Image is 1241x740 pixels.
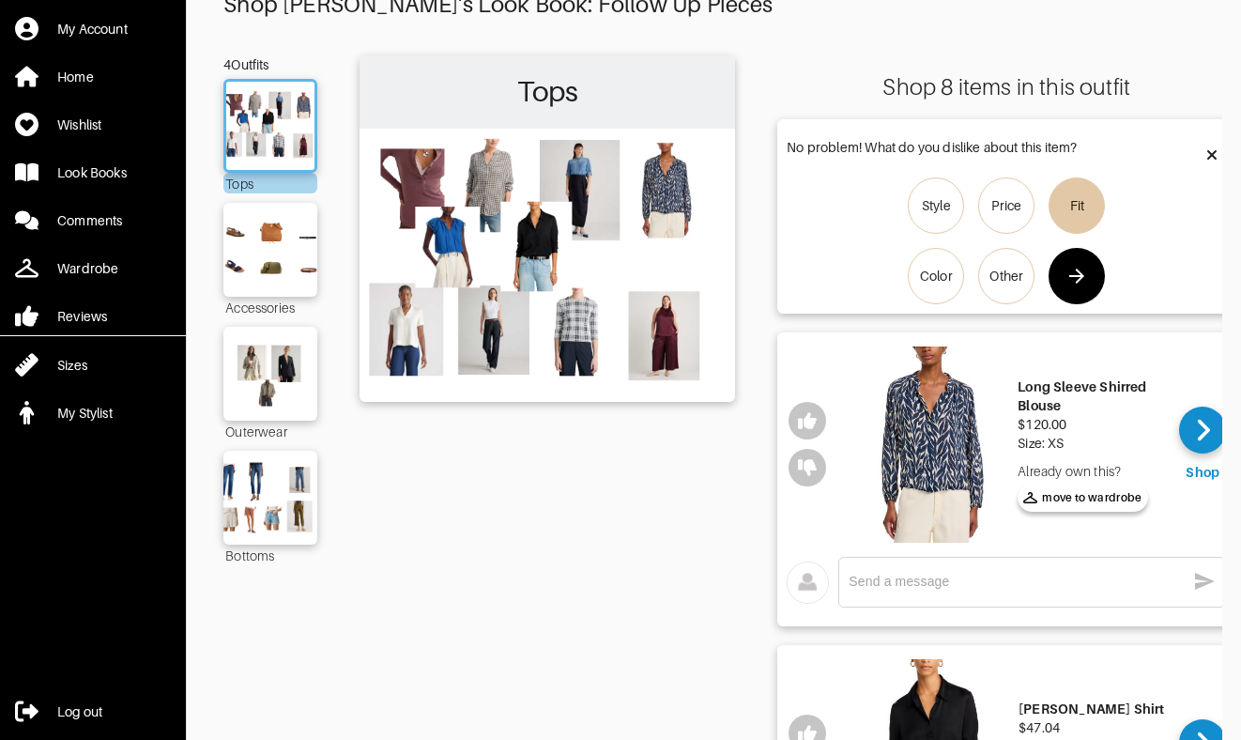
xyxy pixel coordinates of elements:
[991,196,1021,215] div: Price
[1018,462,1165,481] div: Already own this?
[922,196,951,215] div: Style
[1019,718,1164,737] div: $47.04
[787,138,1077,173] div: No problem! What do you dislike about this item?
[57,259,118,278] div: Wardrobe
[57,68,94,86] div: Home
[57,356,87,375] div: Sizes
[787,562,829,604] img: avatar
[989,267,1023,285] div: Other
[57,20,128,39] div: My Account
[1179,407,1226,482] a: Shop
[217,336,324,411] img: Outfit Outerwear
[57,702,102,721] div: Log out
[1186,463,1219,482] div: Shop
[223,421,317,441] div: Outerwear
[223,173,317,193] div: Tops
[223,297,317,317] div: Accessories
[777,74,1235,100] div: Shop 8 items in this outfit
[369,138,726,390] img: Outfit Tops
[223,545,317,565] div: Bottoms
[920,267,953,285] div: Color
[1018,415,1165,434] div: $120.00
[1019,700,1164,718] div: [PERSON_NAME] Shirt
[1023,489,1142,506] span: move to wardrobe
[57,163,127,182] div: Look Books
[217,460,324,535] img: Outfit Bottoms
[57,116,101,134] div: Wishlist
[57,211,122,230] div: Comments
[1018,434,1165,453] div: Size: XS
[223,55,317,74] div: 4 Outfits
[1070,196,1085,215] div: Fit
[57,404,113,423] div: My Stylist
[369,65,726,119] h2: Tops
[1018,484,1148,512] button: move to wardrobe
[217,212,324,287] img: Outfit Accessories
[1018,378,1165,415] div: Long Sleeve Shirred Blouse
[57,307,107,326] div: Reviews
[851,347,1008,543] img: Long Sleeve Shirred Blouse
[222,91,320,161] img: Outfit Tops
